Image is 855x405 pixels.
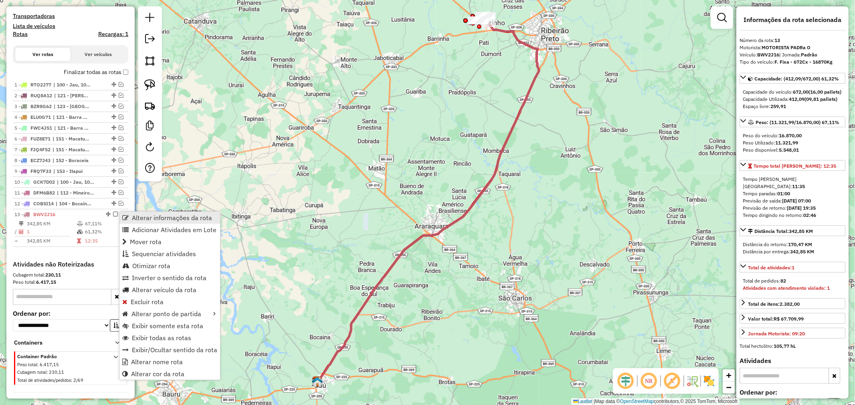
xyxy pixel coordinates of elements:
a: Jornada Motorista: 09:20 [740,328,845,339]
em: Alterar sequência das rotas [111,104,116,108]
span: Sequenciar atividades [132,251,196,257]
div: Total hectolitro: [740,343,845,350]
em: Visualizar rota [119,136,123,141]
li: Adicionar Atividades em Lote [119,224,220,236]
span: BWV2J16 [33,211,55,217]
a: Zoom out [723,381,735,393]
span: Total de atividades/pedidos [17,377,71,383]
strong: [DATE] 19:35 [787,205,816,211]
div: Tempo paradas: [743,190,842,197]
span: 3 - [14,103,52,109]
div: Capacidade Utilizada: [743,96,842,103]
img: Ponto de Apoio Fad [312,377,322,387]
div: Capacidade: (412,09/672,00) 61,32% [740,85,845,113]
span: Otimizar rota [132,263,170,269]
div: Capacidade do veículo: [743,88,842,96]
strong: 11:35 [792,183,805,189]
a: Total de atividades:1 [740,262,845,273]
strong: 230,11 [45,272,61,278]
span: Alterar informações da rota [132,215,212,221]
span: FUZ8E71 [30,136,51,142]
span: 121 - Barra Bonita [54,124,91,132]
div: Total de atividades:1 [740,274,845,295]
a: Criar modelo [142,118,158,136]
span: GCK7D02 [33,179,55,185]
li: Sequenciar atividades [119,248,220,260]
li: Mover rota [119,236,220,248]
span: 230,11 [49,369,64,375]
span: 8 - [14,157,51,163]
div: Atividade não roteirizada - SAVEGNAGO SUPERMERCADOS LTDA [468,16,488,24]
em: Alterar sequência das rotas [111,147,116,152]
span: FJQ4F52 [30,146,51,152]
em: Alterar sequência das rotas [111,125,116,130]
span: RUQ8A12 [30,92,52,98]
strong: 2.382,00 [780,301,800,307]
a: Peso: (11.321,99/16.870,00) 67,11% [740,116,845,127]
em: Alterar sequência das rotas [111,93,116,98]
strong: 11.321,99 [775,140,798,146]
span: RTO2J77 [30,82,51,88]
em: Alterar sequência das rotas [111,190,116,195]
a: Rotas [13,31,28,38]
a: Capacidade: (412,09/672,00) 61,32% [740,73,845,84]
span: Ocultar deslocamento [616,371,635,391]
em: Alterar sequência das rotas [111,158,116,162]
div: Jornada Motorista: 09:20 [748,330,805,337]
span: 10 - [14,179,55,185]
strong: [DATE] 07:00 [782,198,811,204]
span: 123 - São Manuel, 124 - Pratânia, 125 - Areiopolis [54,103,91,110]
span: 100 - Jau, 105 - Jáu [53,81,90,88]
strong: 13 [774,37,780,43]
div: Peso Utilizado: [743,139,842,146]
span: 121 - Barra Bonita, 123 - São Manuel, 124 - Pratânia, 125 - Areiopolis [54,92,91,99]
td: 67,11% [85,220,121,228]
h4: Atividades [740,357,845,365]
td: 61,32% [85,228,121,236]
span: 151 - Macatuba, 154 - Pederneiras 2, 155 - Pederneiras [53,146,89,153]
img: 640 UDC Light WCL Villa Carvalho [312,377,323,387]
i: Tempo total em rota [77,239,81,243]
span: Ocultar NR [639,371,659,391]
td: 1 [26,228,77,236]
span: COB5I14 [33,200,54,207]
span: Capacidade: (412,09/672,00) 61,32% [754,76,839,82]
em: Visualizar rota [119,190,123,195]
button: Ver veículos [71,48,126,61]
i: % de utilização da cubagem [77,229,83,234]
strong: 412,09 [789,96,804,102]
strong: (09,81 pallets) [804,96,837,102]
span: Tempo total [PERSON_NAME]: 12:35 [754,163,836,169]
span: | Jornada: [779,52,817,58]
strong: 16.870,00 [779,132,802,138]
span: 9 - [14,168,51,174]
span: 7 - [14,146,51,152]
a: Valor total:R$ 67.709,99 [740,313,845,324]
div: Peso disponível: [743,146,842,154]
em: Visualizar rota [119,158,123,162]
strong: 02:46 [803,212,816,218]
a: Distância Total:342,85 KM [740,225,845,236]
span: | [594,399,595,404]
span: 5 - [14,125,52,131]
span: 4 - [14,114,51,120]
i: Total de Atividades [19,229,24,234]
div: Previsão de retorno: [743,205,842,212]
td: / [14,228,18,236]
button: Ordem crescente [110,319,123,332]
img: Fluxo de ruas [686,375,699,387]
em: Alterar sequência das rotas [106,212,111,217]
span: 11 - [14,190,55,196]
img: Exibir/Ocultar setores [703,375,716,387]
span: 121 - Barra Bonita [53,114,90,121]
span: Adicionar Atividades em Lote [132,227,216,233]
h4: Informações da rota selecionada [740,16,845,24]
a: Zoom in [723,369,735,381]
div: Distância Total:342,85 KM [740,238,845,259]
img: Selecionar atividades - polígono [144,55,156,66]
li: Exibir/Ocultar sentido da rota [119,344,220,356]
div: Espaço livre: [743,103,842,110]
span: 342,85 KM [789,228,813,234]
span: 1 - [14,82,51,88]
span: 2 - [14,92,52,98]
